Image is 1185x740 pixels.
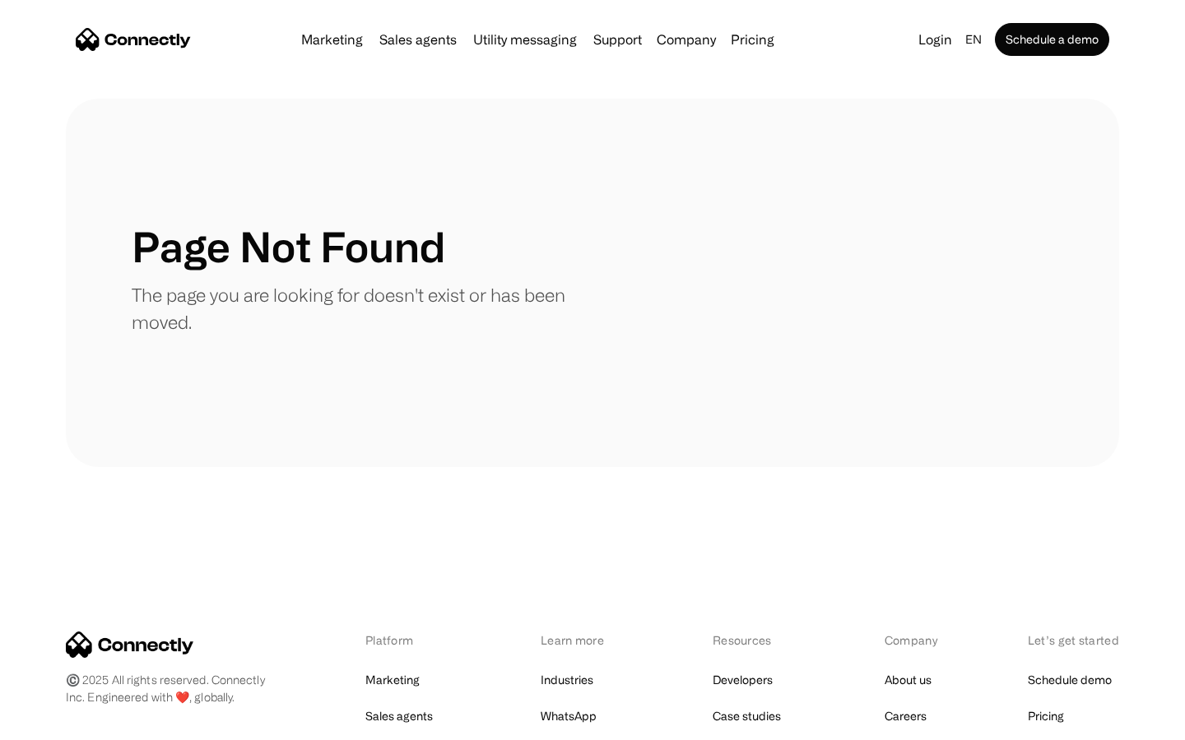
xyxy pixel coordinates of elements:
[965,28,982,51] div: en
[713,668,773,691] a: Developers
[373,33,463,46] a: Sales agents
[959,28,992,51] div: en
[995,23,1109,56] a: Schedule a demo
[1028,705,1064,728] a: Pricing
[541,668,593,691] a: Industries
[912,28,959,51] a: Login
[132,281,592,335] p: The page you are looking for doesn't exist or has been moved.
[1028,668,1112,691] a: Schedule demo
[713,631,799,649] div: Resources
[724,33,781,46] a: Pricing
[587,33,648,46] a: Support
[541,705,597,728] a: WhatsApp
[541,631,627,649] div: Learn more
[33,711,99,734] ul: Language list
[885,668,932,691] a: About us
[467,33,583,46] a: Utility messaging
[713,705,781,728] a: Case studies
[365,705,433,728] a: Sales agents
[657,28,716,51] div: Company
[76,27,191,52] a: home
[132,222,445,271] h1: Page Not Found
[652,28,721,51] div: Company
[885,705,927,728] a: Careers
[295,33,369,46] a: Marketing
[1028,631,1119,649] div: Let’s get started
[16,710,99,734] aside: Language selected: English
[885,631,942,649] div: Company
[365,631,455,649] div: Platform
[365,668,420,691] a: Marketing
